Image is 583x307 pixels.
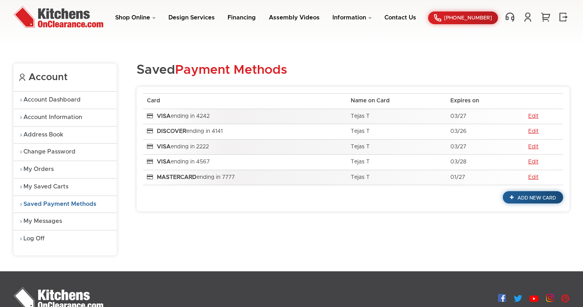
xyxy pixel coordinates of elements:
[503,191,563,203] a: Add New Card
[115,15,156,21] a: Shop Online
[14,109,117,126] a: Account Information
[143,109,347,124] td: ending in 4242
[14,6,103,28] img: Kitchens On Clearance
[14,144,117,161] a: Change Password
[446,139,524,155] td: 03/27
[446,124,524,140] td: 03/26
[444,15,492,21] span: [PHONE_NUMBER]
[528,113,539,119] a: Edit
[347,170,446,185] td: Tejas T
[157,129,186,134] strong: DISCOVER
[14,213,117,230] a: My Messages
[137,63,569,77] h1: Saved
[446,109,524,124] td: 03/27
[143,139,347,155] td: ending in 2222
[546,294,554,302] img: Instagram
[446,94,524,109] th: Expires on
[528,144,539,150] a: Edit
[157,159,171,165] strong: VISA
[14,196,117,213] a: Saved Payment Methods
[143,94,347,109] th: Card
[269,15,320,21] a: Assembly Videos
[14,92,117,109] a: Account Dashboard
[175,64,287,77] span: Payment Methods
[347,109,446,124] td: Tejas T
[157,113,171,119] strong: VISA
[528,175,539,180] a: Edit
[332,15,372,21] a: Information
[168,15,215,21] a: Design Services
[143,124,347,140] td: ending in 4141
[528,159,539,165] a: Edit
[517,196,556,200] span: Add New Card
[347,139,446,155] td: Tejas T
[14,127,117,144] a: Address Book
[14,178,117,196] a: My Saved Carts
[446,155,524,170] td: 03/28
[384,15,416,21] a: Contact Us
[347,124,446,140] td: Tejas T
[347,94,446,109] th: Name on Card
[14,161,117,178] a: My Orders
[143,155,347,170] td: ending in 4567
[157,144,171,150] strong: VISA
[14,230,117,248] a: Log Off
[428,12,498,24] a: [PHONE_NUMBER]
[347,155,446,170] td: Tejas T
[446,170,524,185] td: 01/27
[228,15,256,21] a: Financing
[143,170,347,185] td: ending in 7777
[498,294,506,302] img: Facebook
[528,129,539,134] a: Edit
[157,175,197,180] strong: MASTERCARD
